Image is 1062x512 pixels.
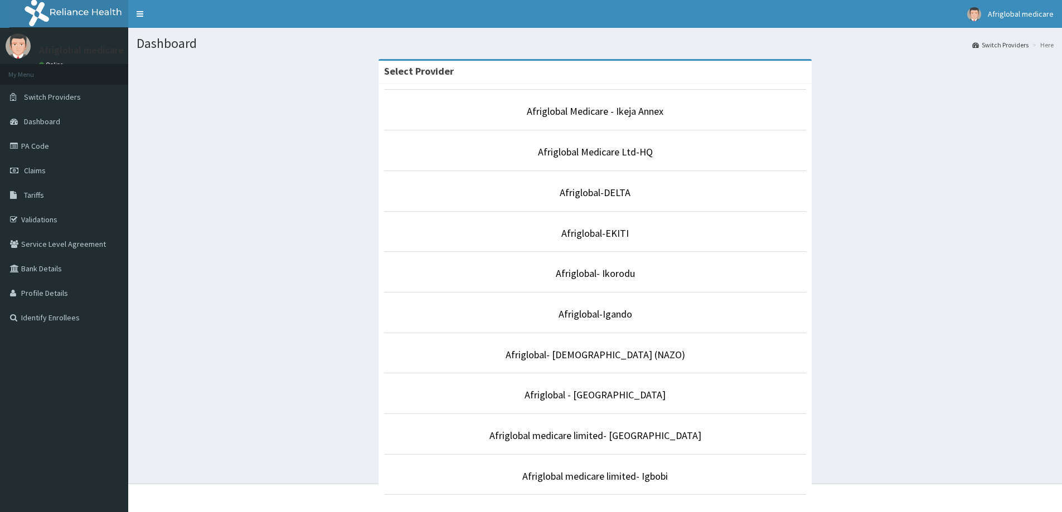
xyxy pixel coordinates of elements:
[384,65,454,77] strong: Select Provider
[988,9,1054,19] span: Afriglobal medicare
[24,190,44,200] span: Tariffs
[137,36,1054,51] h1: Dashboard
[560,186,631,199] a: Afriglobal-DELTA
[24,165,46,175] span: Claims
[525,388,666,401] a: Afriglobal - [GEOGRAPHIC_DATA]
[972,40,1029,50] a: Switch Providers
[967,7,981,21] img: User Image
[561,227,629,240] a: Afriglobal-EKITI
[39,45,124,55] p: Afriglobal medicare
[538,145,653,158] a: Afriglobal Medicare Ltd-HQ
[527,105,663,118] a: Afriglobal Medicare - Ikeja Annex
[1030,40,1054,50] li: Here
[24,116,60,126] span: Dashboard
[506,348,685,361] a: Afriglobal- [DEMOGRAPHIC_DATA] (NAZO)
[522,470,668,482] a: Afriglobal medicare limited- Igbobi
[24,92,81,102] span: Switch Providers
[556,267,635,280] a: Afriglobal- Ikorodu
[489,429,701,442] a: Afriglobal medicare limited- [GEOGRAPHIC_DATA]
[6,33,31,58] img: User Image
[559,308,632,320] a: Afriglobal-Igando
[39,61,66,69] a: Online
